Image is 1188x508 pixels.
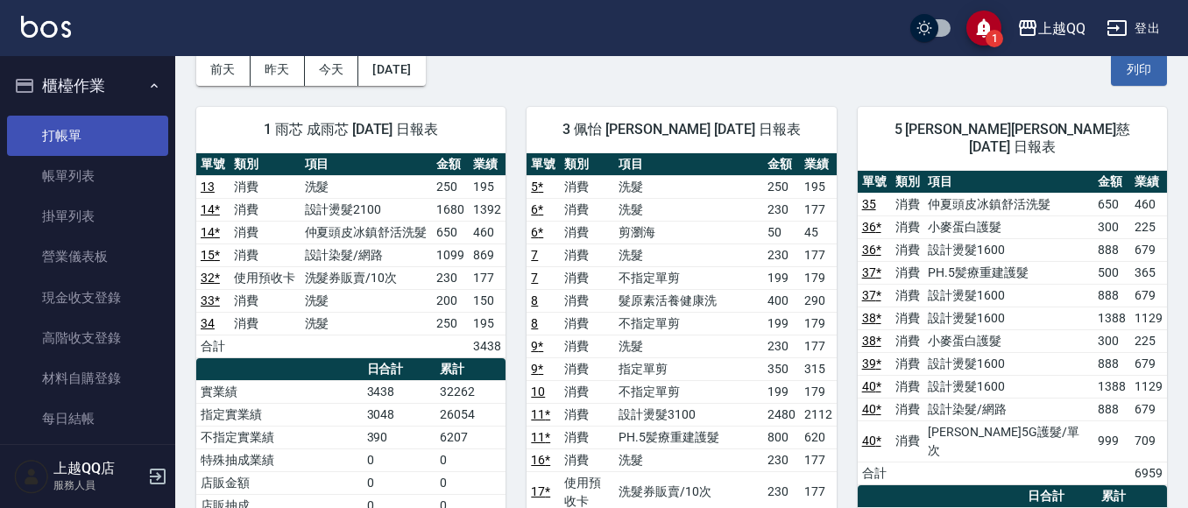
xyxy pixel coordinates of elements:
[614,312,763,335] td: 不指定單剪
[358,53,425,86] button: [DATE]
[1023,485,1097,508] th: 日合計
[196,380,363,403] td: 實業績
[435,448,506,471] td: 0
[800,448,837,471] td: 177
[1130,329,1167,352] td: 225
[1093,420,1130,462] td: 999
[560,448,614,471] td: 消費
[614,289,763,312] td: 髮原素活養健康洗
[614,198,763,221] td: 洗髮
[614,426,763,448] td: PH.5髪療重建護髮
[763,198,800,221] td: 230
[1130,307,1167,329] td: 1129
[858,171,1167,485] table: a dense table
[230,266,300,289] td: 使用預收卡
[923,420,1093,462] td: [PERSON_NAME]5G護髮/單次
[1093,352,1130,375] td: 888
[923,284,1093,307] td: 設計燙髮1600
[1130,261,1167,284] td: 365
[891,329,924,352] td: 消費
[363,471,436,494] td: 0
[469,289,506,312] td: 150
[1111,53,1167,86] button: 列印
[800,153,837,176] th: 業績
[1093,375,1130,398] td: 1388
[435,358,506,381] th: 累計
[531,385,545,399] a: 10
[614,403,763,426] td: 設計燙髮3100
[230,153,300,176] th: 類別
[435,426,506,448] td: 6207
[560,312,614,335] td: 消費
[196,426,363,448] td: 不指定實業績
[800,357,837,380] td: 315
[763,153,800,176] th: 金額
[531,293,538,307] a: 8
[891,193,924,215] td: 消費
[1093,171,1130,194] th: 金額
[763,289,800,312] td: 400
[800,403,837,426] td: 2112
[923,261,1093,284] td: PH.5髪療重建護髮
[923,352,1093,375] td: 設計燙髮1600
[527,153,560,176] th: 單號
[432,153,469,176] th: 金額
[7,278,168,318] a: 現金收支登錄
[363,403,436,426] td: 3048
[763,243,800,266] td: 230
[891,261,924,284] td: 消費
[879,121,1146,156] span: 5 [PERSON_NAME][PERSON_NAME]慈 [DATE] 日報表
[230,198,300,221] td: 消費
[7,440,168,480] a: 排班表
[986,30,1003,47] span: 1
[201,316,215,330] a: 34
[7,318,168,358] a: 高階收支登錄
[7,399,168,439] a: 每日結帳
[763,403,800,426] td: 2480
[196,403,363,426] td: 指定實業績
[1010,11,1093,46] button: 上越QQ
[301,198,433,221] td: 設計燙髮2100
[531,271,538,285] a: 7
[363,380,436,403] td: 3438
[531,316,538,330] a: 8
[862,197,876,211] a: 35
[1093,329,1130,352] td: 300
[891,284,924,307] td: 消費
[7,236,168,277] a: 營業儀表板
[196,335,230,357] td: 合計
[891,352,924,375] td: 消費
[7,156,168,196] a: 帳單列表
[196,153,230,176] th: 單號
[432,266,469,289] td: 230
[858,462,891,484] td: 合計
[301,266,433,289] td: 洗髮券販賣/10次
[1130,215,1167,238] td: 225
[560,175,614,198] td: 消費
[614,243,763,266] td: 洗髮
[800,380,837,403] td: 179
[560,335,614,357] td: 消費
[891,307,924,329] td: 消費
[230,312,300,335] td: 消費
[614,266,763,289] td: 不指定單剪
[560,403,614,426] td: 消費
[923,307,1093,329] td: 設計燙髮1600
[435,471,506,494] td: 0
[435,403,506,426] td: 26054
[1130,398,1167,420] td: 679
[800,243,837,266] td: 177
[560,266,614,289] td: 消費
[469,312,506,335] td: 195
[800,221,837,243] td: 45
[548,121,815,138] span: 3 佩怡 [PERSON_NAME] [DATE] 日報表
[800,175,837,198] td: 195
[1130,420,1167,462] td: 709
[432,221,469,243] td: 650
[251,53,305,86] button: 昨天
[469,335,506,357] td: 3438
[196,471,363,494] td: 店販金額
[763,426,800,448] td: 800
[53,460,143,477] h5: 上越QQ店
[614,448,763,471] td: 洗髮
